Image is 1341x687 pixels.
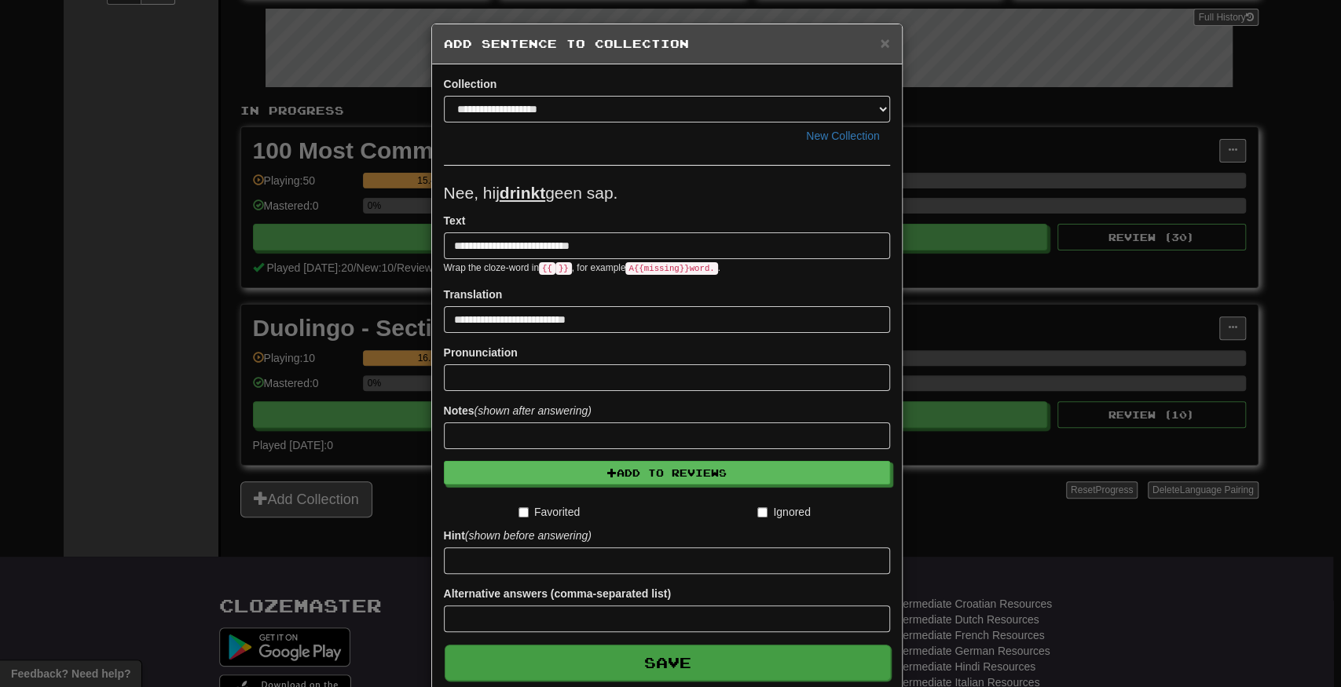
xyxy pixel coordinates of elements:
[444,181,890,205] p: Nee, hij geen sap.
[880,34,889,52] span: ×
[465,529,592,542] em: (shown before answering)
[444,403,592,418] label: Notes
[757,507,768,517] input: Ignored
[444,262,720,273] small: Wrap the cloze-word in , for example .
[518,507,529,517] input: Favorited
[880,35,889,51] button: Close
[444,36,890,52] h5: Add Sentence to Collection
[444,461,890,484] button: Add to Reviews
[539,262,555,275] code: {{
[757,504,810,520] label: Ignored
[444,76,497,92] label: Collection
[796,122,889,149] button: New Collection
[625,262,717,275] code: A {{ missing }} word.
[444,586,671,601] label: Alternative answers (comma-separated list)
[518,504,580,520] label: Favorited
[445,645,891,681] button: Save
[500,184,545,202] u: drinkt
[555,262,572,275] code: }}
[474,404,591,417] em: (shown after answering)
[444,213,466,228] label: Text
[444,345,518,360] label: Pronunciation
[444,287,503,302] label: Translation
[444,528,592,543] label: Hint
